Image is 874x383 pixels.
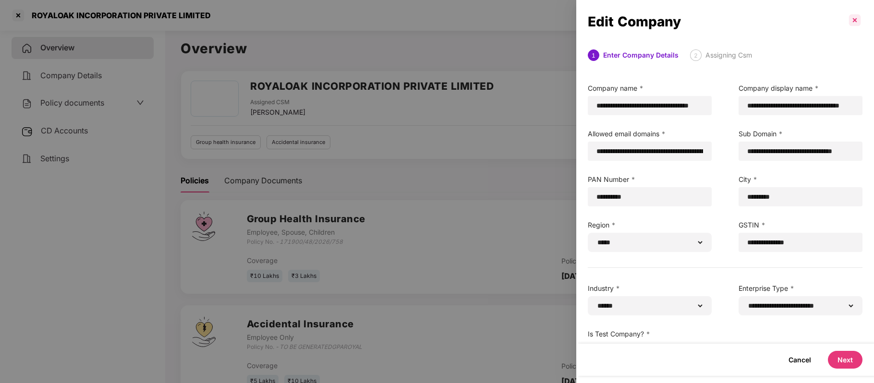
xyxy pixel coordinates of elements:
label: GSTIN [739,220,862,230]
span: 2 [694,52,698,59]
label: Company name [588,83,712,94]
label: Enterprise Type [739,283,862,294]
div: Assigning Csm [705,49,752,61]
label: Is Test Company? [588,329,712,339]
div: Enter Company Details [603,49,679,61]
label: PAN Number [588,174,712,185]
label: Allowed email domains [588,129,712,139]
span: 1 [592,52,595,59]
button: Next [828,351,862,369]
label: Sub Domain [739,129,862,139]
label: Industry [588,283,712,294]
div: Edit Company [588,16,847,27]
label: Region [588,220,712,230]
label: City [739,174,862,185]
button: Cancel [779,351,821,369]
label: Company display name [739,83,862,94]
